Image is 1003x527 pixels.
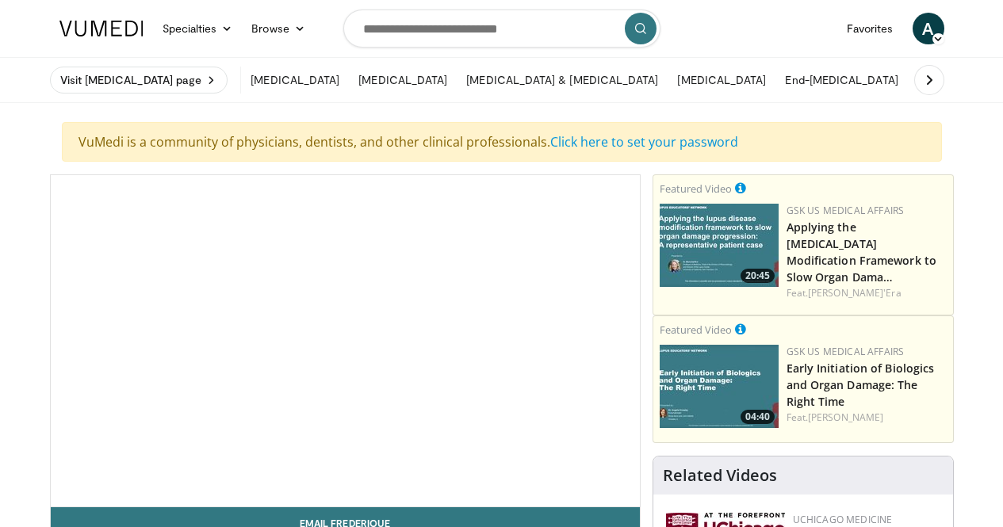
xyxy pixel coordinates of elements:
a: End-[MEDICAL_DATA] [775,64,907,96]
a: A [913,13,944,44]
div: Feat. [787,411,947,425]
a: GSK US Medical Affairs [787,345,905,358]
small: Featured Video [660,323,732,337]
a: Early Initiation of Biologics and Organ Damage: The Right Time [787,361,935,409]
video-js: Video Player [51,175,640,507]
a: 20:45 [660,204,779,287]
div: VuMedi is a community of physicians, dentists, and other clinical professionals. [62,122,942,162]
small: Featured Video [660,181,732,196]
img: 9b11da17-84cb-43c8-bb1f-86317c752f50.png.150x105_q85_crop-smart_upscale.jpg [660,204,779,287]
a: Click here to set your password [550,133,738,151]
a: Visit [MEDICAL_DATA] page [50,67,228,94]
a: Applying the [MEDICAL_DATA] Modification Framework to Slow Organ Dama… [787,220,937,285]
a: UChicago Medicine [793,513,893,526]
a: [MEDICAL_DATA] [241,64,349,96]
a: 04:40 [660,345,779,428]
a: Browse [242,13,315,44]
a: Specialties [153,13,243,44]
span: 04:40 [741,410,775,424]
span: 20:45 [741,269,775,283]
a: Favorites [837,13,903,44]
a: GSK US Medical Affairs [787,204,905,217]
input: Search topics, interventions [343,10,660,48]
a: [PERSON_NAME] [808,411,883,424]
a: [PERSON_NAME]'Era [808,286,902,300]
a: [MEDICAL_DATA] [668,64,775,96]
img: b4d418dc-94e0-46e0-a7ce-92c3a6187fbe.png.150x105_q85_crop-smart_upscale.jpg [660,345,779,428]
div: Feat. [787,286,947,300]
h4: Related Videos [663,466,777,485]
img: VuMedi Logo [59,21,144,36]
a: [MEDICAL_DATA] & [MEDICAL_DATA] [457,64,668,96]
a: [MEDICAL_DATA] [349,64,457,96]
